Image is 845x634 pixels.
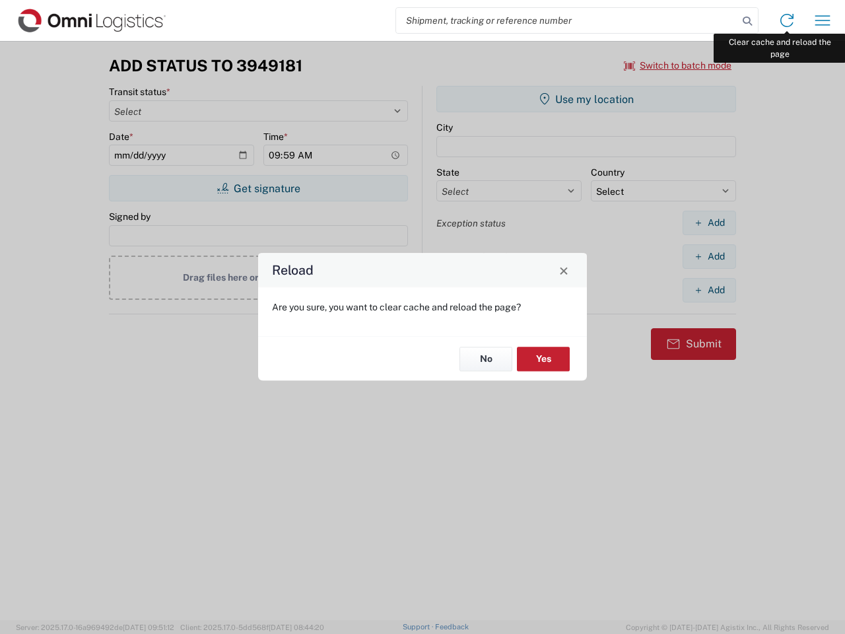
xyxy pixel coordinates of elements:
h4: Reload [272,261,314,280]
p: Are you sure, you want to clear cache and reload the page? [272,301,573,313]
button: Yes [517,347,570,371]
button: Close [555,261,573,279]
button: No [459,347,512,371]
input: Shipment, tracking or reference number [396,8,738,33]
